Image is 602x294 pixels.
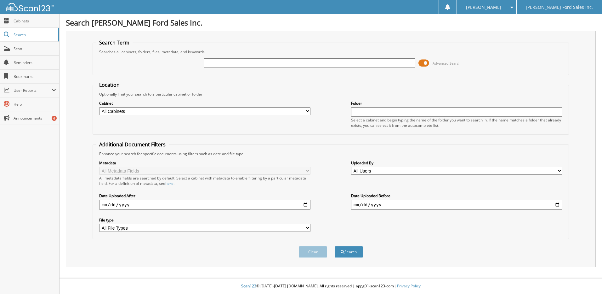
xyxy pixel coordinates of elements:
[14,32,55,38] span: Search
[165,181,173,186] a: here
[241,283,256,289] span: Scan123
[99,200,310,210] input: start
[96,81,123,88] legend: Location
[14,74,56,79] span: Bookmarks
[433,61,461,66] span: Advanced Search
[99,160,310,166] label: Metadata
[466,5,501,9] span: [PERSON_NAME]
[351,101,562,106] label: Folder
[96,91,565,97] div: Optionally limit your search to a particular cabinet or folder
[96,39,133,46] legend: Search Term
[351,200,562,210] input: end
[14,60,56,65] span: Reminders
[14,46,56,51] span: Scan
[299,246,327,258] button: Clear
[526,5,593,9] span: [PERSON_NAME] Ford Sales Inc.
[351,117,562,128] div: Select a cabinet and begin typing the name of the folder you want to search in. If the name match...
[351,193,562,198] label: Date Uploaded Before
[6,3,54,11] img: scan123-logo-white.svg
[52,116,57,121] div: 6
[397,283,421,289] a: Privacy Policy
[99,217,310,223] label: File type
[96,49,565,55] div: Searches all cabinets, folders, files, metadata, and keywords
[14,115,56,121] span: Announcements
[96,141,169,148] legend: Additional Document Filters
[335,246,363,258] button: Search
[99,101,310,106] label: Cabinet
[14,102,56,107] span: Help
[351,160,562,166] label: Uploaded By
[96,151,565,156] div: Enhance your search for specific documents using filters such as date and file type.
[99,175,310,186] div: All metadata fields are searched by default. Select a cabinet with metadata to enable filtering b...
[99,193,310,198] label: Date Uploaded After
[60,279,602,294] div: © [DATE]-[DATE] [DOMAIN_NAME]. All rights reserved | appg01-scan123-com |
[14,18,56,24] span: Cabinets
[66,17,596,28] h1: Search [PERSON_NAME] Ford Sales Inc.
[14,88,52,93] span: User Reports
